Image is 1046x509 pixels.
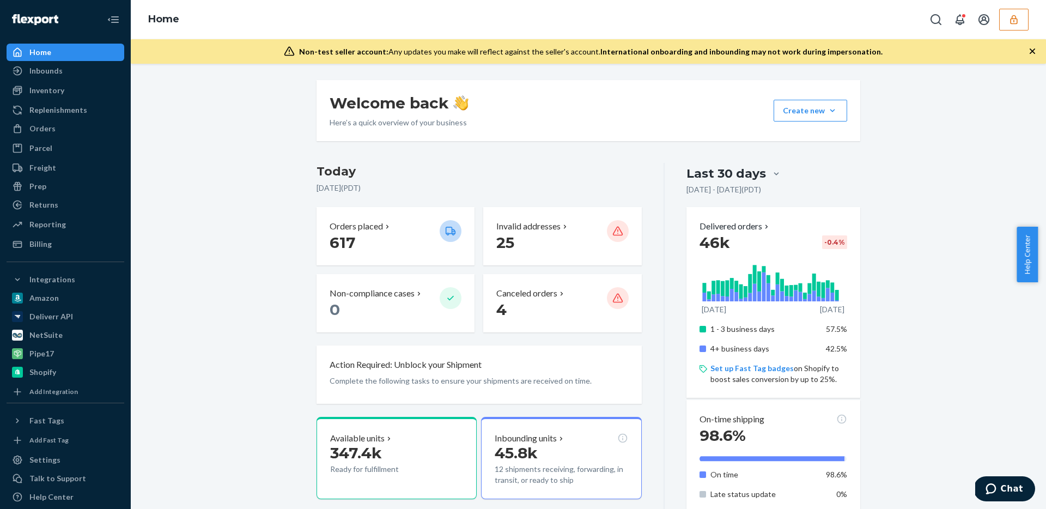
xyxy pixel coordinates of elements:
button: Invalid addresses 25 [483,207,641,265]
a: Deliverr API [7,308,124,325]
a: Reporting [7,216,124,233]
span: 4 [496,300,507,319]
p: 12 shipments receiving, forwarding, in transit, or ready to ship [495,464,628,486]
p: Ready for fulfillment [330,464,431,475]
button: Close Navigation [102,9,124,31]
div: Settings [29,455,60,465]
button: Orders placed 617 [317,207,475,265]
iframe: Opens a widget where you can chat to one of our agents [975,476,1035,504]
div: Freight [29,162,56,173]
span: 46k [700,233,730,252]
span: 45.8k [495,444,538,462]
button: Delivered orders [700,220,771,233]
p: Invalid addresses [496,220,561,233]
button: Open Search Box [925,9,947,31]
button: Non-compliance cases 0 [317,274,475,332]
a: Add Fast Tag [7,434,124,447]
span: International onboarding and inbounding may not work during impersonation. [600,47,883,56]
div: Pipe17 [29,348,54,359]
span: 0 [330,300,340,319]
div: NetSuite [29,330,63,341]
a: Pipe17 [7,345,124,362]
span: 98.6% [700,426,746,445]
button: Help Center [1017,227,1038,282]
p: Orders placed [330,220,383,233]
div: Integrations [29,274,75,285]
p: Non-compliance cases [330,287,415,300]
a: Parcel [7,140,124,157]
p: 1 - 3 business days [710,324,818,335]
p: Here’s a quick overview of your business [330,117,469,128]
button: Open account menu [973,9,995,31]
div: Inbounds [29,65,63,76]
div: Add Fast Tag [29,435,69,445]
a: Inbounds [7,62,124,80]
div: Add Integration [29,387,78,396]
a: Freight [7,159,124,177]
button: Talk to Support [7,470,124,487]
div: Shopify [29,367,56,378]
a: Orders [7,120,124,137]
a: Home [7,44,124,61]
a: Inventory [7,82,124,99]
p: [DATE] ( PDT ) [317,183,642,193]
a: Billing [7,235,124,253]
span: 57.5% [826,324,847,334]
button: Canceled orders 4 [483,274,641,332]
div: Help Center [29,492,74,502]
div: Prep [29,181,46,192]
div: Amazon [29,293,59,304]
div: Fast Tags [29,415,64,426]
div: Reporting [29,219,66,230]
div: Last 30 days [686,165,766,182]
p: Action Required: Unblock your Shipment [330,359,482,371]
a: NetSuite [7,326,124,344]
a: Amazon [7,289,124,307]
span: 617 [330,233,355,252]
p: on Shopify to boost sales conversion by up to 25%. [710,363,847,385]
button: Create new [774,100,847,122]
span: 0% [836,489,847,499]
p: On-time shipping [700,413,764,426]
div: Billing [29,239,52,250]
span: 42.5% [826,344,847,353]
span: 25 [496,233,514,252]
p: [DATE] [820,304,844,315]
p: [DATE] - [DATE] ( PDT ) [686,184,761,195]
span: 98.6% [826,470,847,479]
img: Flexport logo [12,14,58,25]
a: Replenishments [7,101,124,119]
h1: Welcome back [330,93,469,113]
h3: Today [317,163,642,180]
span: 347.4k [330,444,382,462]
p: Inbounding units [495,432,557,445]
a: Shopify [7,363,124,381]
p: Available units [330,432,385,445]
a: Set up Fast Tag badges [710,363,794,373]
div: -0.4 % [822,235,847,249]
a: Help Center [7,488,124,506]
div: Parcel [29,143,52,154]
div: Home [29,47,51,58]
button: Fast Tags [7,412,124,429]
div: Talk to Support [29,473,86,484]
span: Non-test seller account: [299,47,388,56]
p: 4+ business days [710,343,818,354]
button: Open notifications [949,9,971,31]
ol: breadcrumbs [139,4,188,35]
button: Available units347.4kReady for fulfillment [317,417,477,500]
div: Replenishments [29,105,87,116]
a: Home [148,13,179,25]
div: Returns [29,199,58,210]
img: hand-wave emoji [453,95,469,111]
p: On time [710,469,818,480]
button: Integrations [7,271,124,288]
p: Late status update [710,489,818,500]
a: Settings [7,451,124,469]
p: Complete the following tasks to ensure your shipments are received on time. [330,375,629,386]
p: [DATE] [702,304,726,315]
a: Add Integration [7,385,124,398]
